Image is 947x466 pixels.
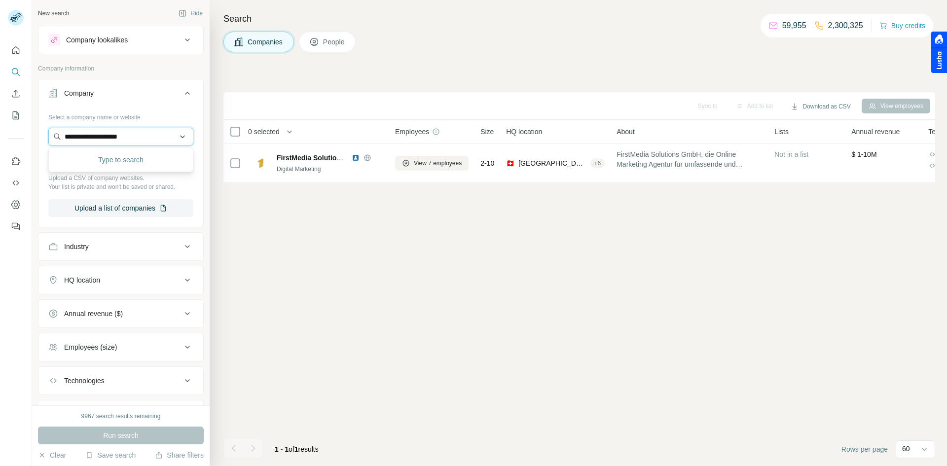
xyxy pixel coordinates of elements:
span: 0 selected [248,127,280,137]
div: Digital Marketing [277,165,383,174]
button: Annual revenue ($) [38,302,203,325]
span: Lists [774,127,789,137]
p: Upload a CSV of company websites. [48,174,193,182]
button: Enrich CSV [8,85,24,103]
button: Use Surfe API [8,174,24,192]
button: Download as CSV [784,99,857,114]
div: Industry [64,242,89,251]
button: Technologies [38,369,203,393]
button: Company [38,81,203,109]
button: Quick start [8,41,24,59]
button: Share filters [155,450,204,460]
span: Companies [248,37,284,47]
div: New search [38,9,69,18]
img: Logo of FirstMedia Solutions GmbH [253,155,269,171]
h4: Search [223,12,935,26]
button: Industry [38,235,203,258]
span: Rows per page [841,444,888,454]
button: Company lookalikes [38,28,203,52]
span: results [275,445,319,453]
span: 2-10 [480,158,494,168]
div: Annual revenue ($) [64,309,123,319]
button: Hide [172,6,210,21]
span: of [289,445,294,453]
span: Employees [395,127,429,137]
span: View 7 employees [414,159,462,168]
div: Type to search [51,150,191,170]
div: Company lookalikes [66,35,128,45]
span: $ 1-10M [851,150,876,158]
span: 1 [294,445,298,453]
span: 🇨🇭 [506,158,514,168]
span: FirstMedia Solutions GmbH [277,154,367,162]
button: Employees (size) [38,335,203,359]
button: Keywords [38,402,203,426]
button: Use Surfe on LinkedIn [8,152,24,170]
button: Dashboard [8,196,24,214]
img: LinkedIn logo [352,154,360,162]
div: 9967 search results remaining [81,412,161,421]
p: 2,300,325 [828,20,863,32]
button: Search [8,63,24,81]
div: + 6 [590,159,605,168]
button: Feedback [8,217,24,235]
span: FirstMedia Solutions GmbH, die Online Marketing Agentur für umfassende und datengestützte Lösunge... [617,149,763,169]
div: HQ location [64,275,100,285]
span: [GEOGRAPHIC_DATA], [GEOGRAPHIC_DATA] [518,158,586,168]
span: Not in a list [774,150,808,158]
button: View 7 employees [395,156,469,171]
button: Upload a list of companies [48,199,193,217]
div: Employees (size) [64,342,117,352]
p: 60 [902,444,910,454]
span: HQ location [506,127,542,137]
div: Select a company name or website [48,109,193,122]
button: Save search [85,450,136,460]
p: Your list is private and won't be saved or shared. [48,182,193,191]
button: My lists [8,107,24,124]
button: HQ location [38,268,203,292]
div: Company [64,88,94,98]
span: 1 - 1 [275,445,289,453]
span: About [617,127,635,137]
button: Buy credits [879,19,925,33]
div: Technologies [64,376,105,386]
span: Annual revenue [851,127,900,137]
span: People [323,37,346,47]
span: Size [480,127,494,137]
p: Company information [38,64,204,73]
button: Clear [38,450,66,460]
p: 59,955 [782,20,806,32]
